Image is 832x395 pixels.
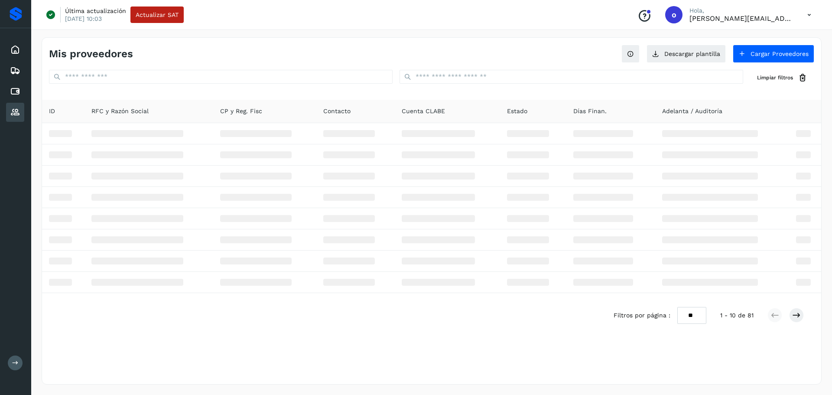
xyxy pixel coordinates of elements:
[6,61,24,80] div: Embarques
[49,107,55,116] span: ID
[6,103,24,122] div: Proveedores
[573,107,607,116] span: Días Finan.
[130,7,184,23] button: Actualizar SAT
[689,14,793,23] p: obed.perez@clcsolutions.com.mx
[6,82,24,101] div: Cuentas por pagar
[733,45,814,63] button: Cargar Proveedores
[647,45,726,63] button: Descargar plantilla
[662,107,722,116] span: Adelanta / Auditoría
[720,311,754,320] span: 1 - 10 de 81
[91,107,149,116] span: RFC y Razón Social
[49,48,133,60] h4: Mis proveedores
[6,40,24,59] div: Inicio
[323,107,351,116] span: Contacto
[757,74,793,82] span: Limpiar filtros
[689,7,793,14] p: Hola,
[402,107,445,116] span: Cuenta CLABE
[65,7,126,15] p: Última actualización
[750,70,814,86] button: Limpiar filtros
[507,107,527,116] span: Estado
[614,311,670,320] span: Filtros por página :
[65,15,102,23] p: [DATE] 10:03
[220,107,262,116] span: CP y Reg. Fisc
[136,12,179,18] span: Actualizar SAT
